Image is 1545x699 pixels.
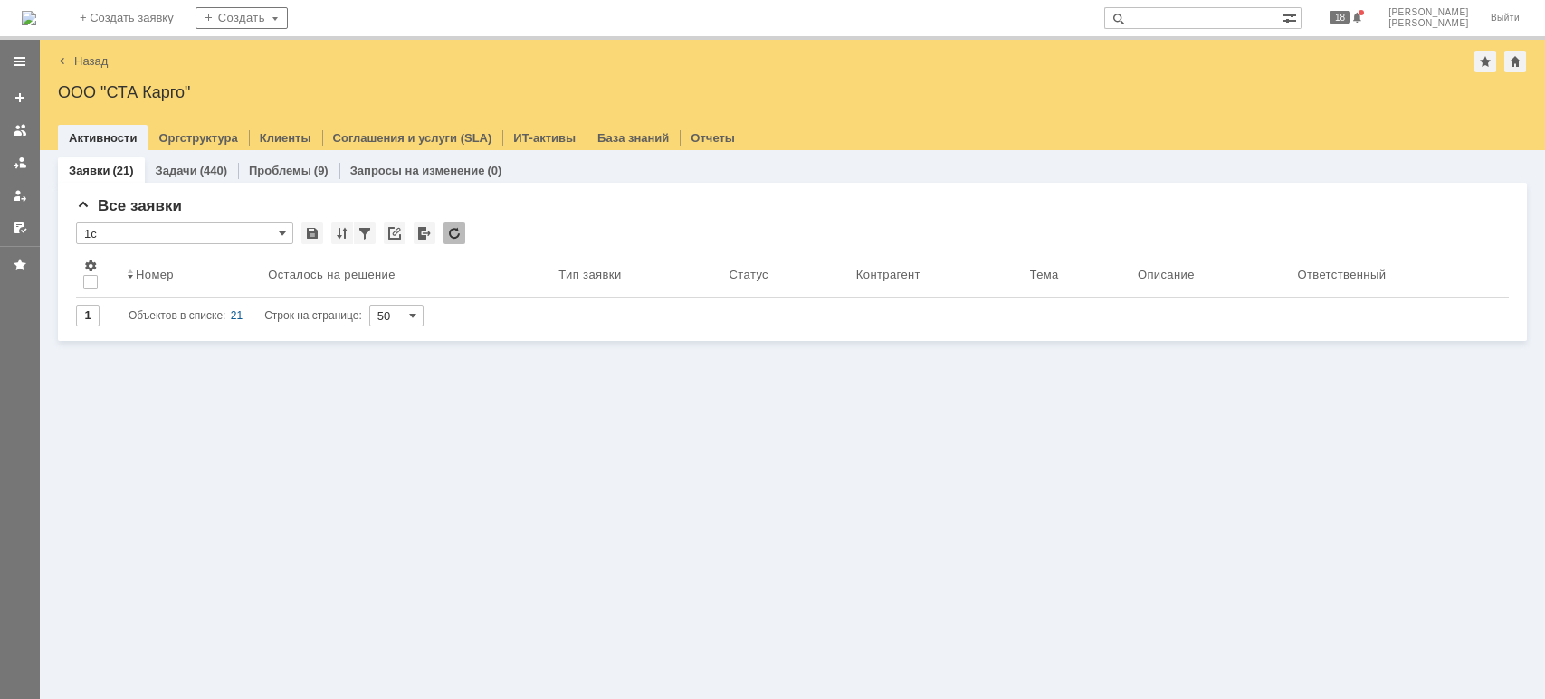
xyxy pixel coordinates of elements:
a: Соглашения и услуги (SLA) [333,131,492,145]
a: Заявки на командах [5,116,34,145]
div: Контрагент [856,268,920,281]
div: (440) [200,164,227,177]
a: Заявки в моей ответственности [5,148,34,177]
div: (0) [487,164,501,177]
span: [PERSON_NAME] [1388,7,1469,18]
a: Мои заявки [5,181,34,210]
div: Осталось на решение [268,268,396,281]
span: [PERSON_NAME] [1388,18,1469,29]
a: Клиенты [260,131,311,145]
div: Сортировка... [331,222,353,244]
a: Оргструктура [158,131,237,145]
a: Проблемы [249,164,311,177]
span: Расширенный поиск [1283,8,1301,25]
th: Контрагент [849,251,1023,298]
a: Задачи [156,164,197,177]
a: Мои согласования [5,213,34,242]
a: Активности [69,131,137,145]
div: Статус [730,268,768,281]
th: Ответственный [1290,251,1509,298]
div: Экспорт списка [414,222,435,244]
span: Настройки [83,259,98,273]
div: Номер [136,268,174,281]
i: Строк на странице: [129,305,362,326]
a: Назад [74,54,108,68]
div: 21 [231,305,243,326]
div: Тип заявки [558,268,621,281]
a: Отчеты [691,131,735,145]
div: (21) [112,164,133,177]
a: Создать заявку [5,83,34,112]
div: Фильтрация... [354,222,376,244]
div: Сохранить вид [301,222,323,244]
div: Скопировать ссылку на список [384,222,405,244]
a: Перейти на домашнюю страницу [22,11,36,25]
span: Объектов в списке: [129,309,225,322]
th: Тип заявки [551,251,721,298]
a: База знаний [597,131,669,145]
div: Создать [196,7,288,29]
a: Заявки [69,164,110,177]
a: Запросы на изменение [350,164,485,177]
div: (9) [314,164,329,177]
div: ООО "СТА Карго" [58,83,1527,101]
img: logo [22,11,36,25]
th: Номер [119,251,261,298]
span: 18 [1330,11,1350,24]
th: Осталось на решение [261,251,551,298]
div: Описание [1138,268,1195,281]
a: ИТ-активы [513,131,576,145]
div: Ответственный [1297,268,1386,281]
div: Сделать домашней страницей [1504,51,1526,72]
span: Все заявки [76,197,182,214]
div: Добавить в избранное [1474,51,1496,72]
th: Статус [722,251,849,298]
div: Тема [1030,268,1059,281]
th: Тема [1023,251,1130,298]
div: Обновлять список [443,222,465,244]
